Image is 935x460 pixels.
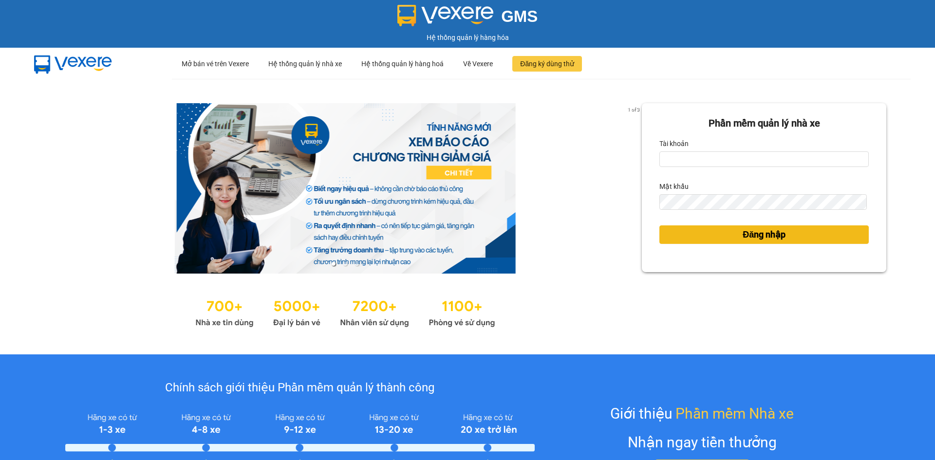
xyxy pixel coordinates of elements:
div: Phần mềm quản lý nhà xe [659,116,869,131]
div: Về Vexere [463,48,493,79]
a: GMS [397,15,538,22]
div: Hệ thống quản lý hàng hóa [2,32,933,43]
div: Mở bán vé trên Vexere [182,48,249,79]
li: slide item 1 [332,262,336,266]
button: next slide / item [628,103,642,274]
div: Hệ thống quản lý hàng hoá [361,48,444,79]
img: logo 2 [397,5,494,26]
input: Mật khẩu [659,194,866,210]
span: Đăng ký dùng thử [520,58,574,69]
button: Đăng nhập [659,225,869,244]
img: mbUUG5Q.png [24,48,122,80]
span: Phần mềm Nhà xe [675,402,794,425]
li: slide item 2 [343,262,347,266]
label: Mật khẩu [659,179,689,194]
div: Hệ thống quản lý nhà xe [268,48,342,79]
button: Đăng ký dùng thử [512,56,582,72]
p: 1 of 3 [625,103,642,116]
label: Tài khoản [659,136,689,151]
div: Nhận ngay tiền thưởng [628,431,777,454]
span: Đăng nhập [743,228,785,241]
li: slide item 3 [355,262,359,266]
div: Chính sách giới thiệu Phần mềm quản lý thành công [65,379,534,397]
button: previous slide / item [49,103,62,274]
input: Tài khoản [659,151,869,167]
span: GMS [501,7,538,25]
div: Giới thiệu [610,402,794,425]
img: Statistics.png [195,293,495,330]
